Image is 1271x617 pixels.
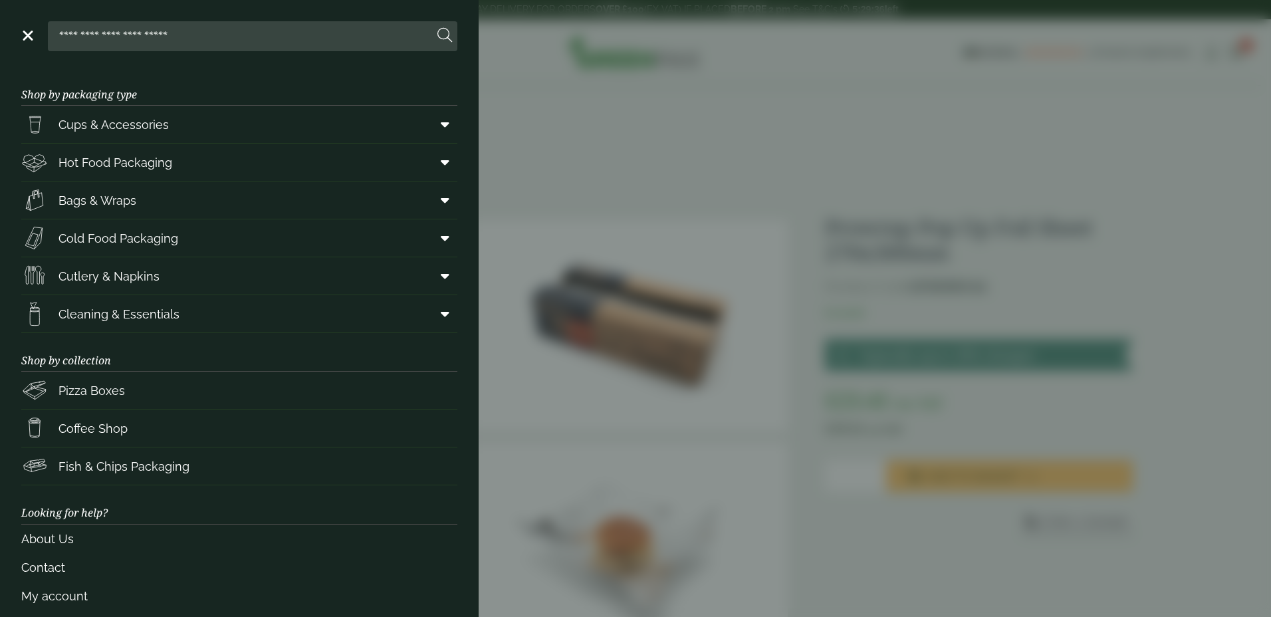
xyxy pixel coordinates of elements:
img: PintNhalf_cup.svg [21,111,48,138]
img: open-wipe.svg [21,301,48,327]
a: Cups & Accessories [21,106,457,143]
a: Pizza Boxes [21,372,457,409]
h3: Shop by packaging type [21,67,457,106]
span: Bags & Wraps [58,191,136,209]
span: Pizza Boxes [58,382,125,400]
img: Paper_carriers.svg [21,187,48,213]
a: Cleaning & Essentials [21,295,457,332]
span: Cutlery & Napkins [58,267,160,285]
img: Cutlery.svg [21,263,48,289]
img: FishNchip_box.svg [21,453,48,479]
img: Pizza_boxes.svg [21,377,48,404]
span: Coffee Shop [58,420,128,437]
span: Cleaning & Essentials [58,305,179,323]
span: Cold Food Packaging [58,229,178,247]
a: Fish & Chips Packaging [21,447,457,485]
img: Sandwich_box.svg [21,225,48,251]
span: Fish & Chips Packaging [58,457,189,475]
img: HotDrink_paperCup.svg [21,415,48,441]
a: Coffee Shop [21,410,457,447]
h3: Looking for help? [21,485,457,524]
a: Contact [21,553,457,582]
h3: Shop by collection [21,333,457,372]
a: Bags & Wraps [21,182,457,219]
span: Cups & Accessories [58,116,169,134]
img: Deli_box.svg [21,149,48,176]
a: Cold Food Packaging [21,219,457,257]
a: Hot Food Packaging [21,144,457,181]
a: My account [21,582,457,610]
a: Cutlery & Napkins [21,257,457,295]
span: Hot Food Packaging [58,154,172,172]
a: About Us [21,525,457,553]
